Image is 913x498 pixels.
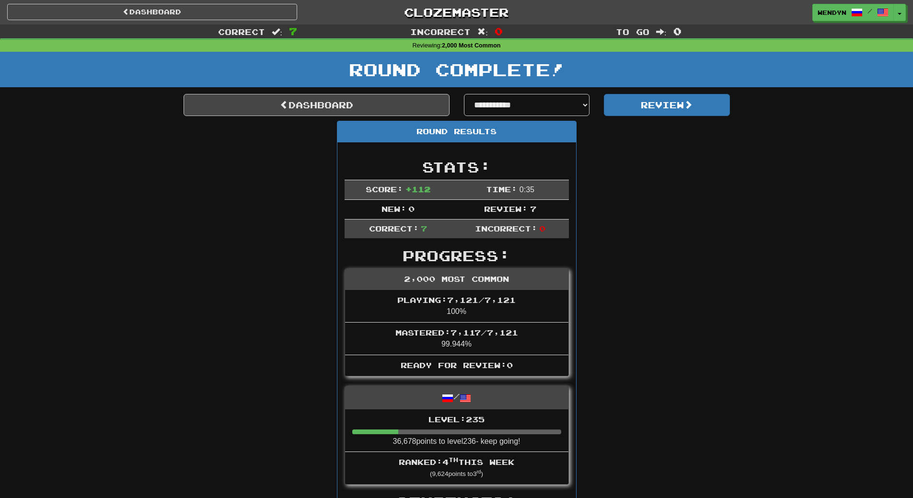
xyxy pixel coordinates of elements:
span: Incorrect [410,27,471,36]
span: WendyN [818,8,846,17]
li: 100% [345,290,568,323]
span: 0 [495,25,503,37]
li: 99.944% [345,322,568,355]
span: 0 [673,25,682,37]
span: Score: [366,185,403,194]
a: WendyN / [812,4,894,21]
span: Correct: [369,224,419,233]
span: / [867,8,872,14]
span: 7 [289,25,297,37]
span: New: [381,204,406,213]
span: 0 : 35 [520,185,534,194]
span: 7 [421,224,427,233]
strong: 2,000 Most Common [442,42,500,49]
sup: th [449,456,458,463]
a: Dashboard [7,4,297,20]
li: 36,678 points to level 236 - keep going! [345,409,568,452]
span: + 112 [405,185,430,194]
span: 0 [408,204,415,213]
div: 2,000 Most Common [345,269,568,290]
span: : [656,28,667,36]
span: Ranked: 4 this week [399,457,514,466]
span: Playing: 7,121 / 7,121 [397,295,516,304]
span: : [272,28,282,36]
sup: rd [476,469,481,475]
h2: Stats: [345,159,569,175]
h1: Round Complete! [3,60,910,79]
span: 7 [530,204,536,213]
span: Time: [486,185,517,194]
span: Ready for Review: 0 [401,360,513,370]
div: / [345,386,568,409]
span: Level: 235 [428,415,485,424]
span: Incorrect: [475,224,537,233]
span: To go [616,27,649,36]
span: Mastered: 7,117 / 7,121 [395,328,518,337]
span: Correct [218,27,265,36]
span: Review: [484,204,528,213]
div: Round Results [337,121,576,142]
span: 0 [539,224,545,233]
span: : [477,28,488,36]
a: Dashboard [184,94,450,116]
a: Clozemaster [312,4,601,21]
small: ( 9,624 points to 3 ) [430,470,483,477]
h2: Progress: [345,248,569,264]
button: Review [604,94,730,116]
